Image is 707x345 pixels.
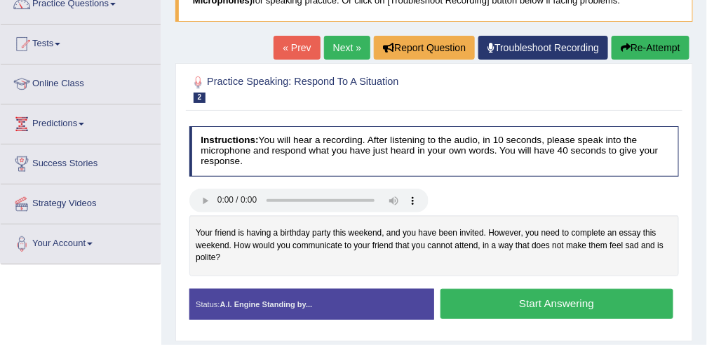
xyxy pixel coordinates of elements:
[374,36,475,60] button: Report Question
[1,104,161,140] a: Predictions
[194,93,206,103] span: 2
[189,126,680,177] h4: You will hear a recording. After listening to the audio, in 10 seconds, please speak into the mic...
[201,135,258,145] b: Instructions:
[189,215,680,276] div: Your friend is having a birthday party this weekend, and you have been invited. However, you need...
[1,224,161,259] a: Your Account
[478,36,608,60] a: Troubleshoot Recording
[189,74,493,103] h2: Practice Speaking: Respond To A Situation
[612,36,689,60] button: Re-Attempt
[1,65,161,100] a: Online Class
[274,36,320,60] a: « Prev
[1,144,161,180] a: Success Stories
[189,289,434,320] div: Status:
[1,184,161,219] a: Strategy Videos
[440,289,673,319] button: Start Answering
[324,36,370,60] a: Next »
[1,25,161,60] a: Tests
[220,300,313,309] strong: A.I. Engine Standing by...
